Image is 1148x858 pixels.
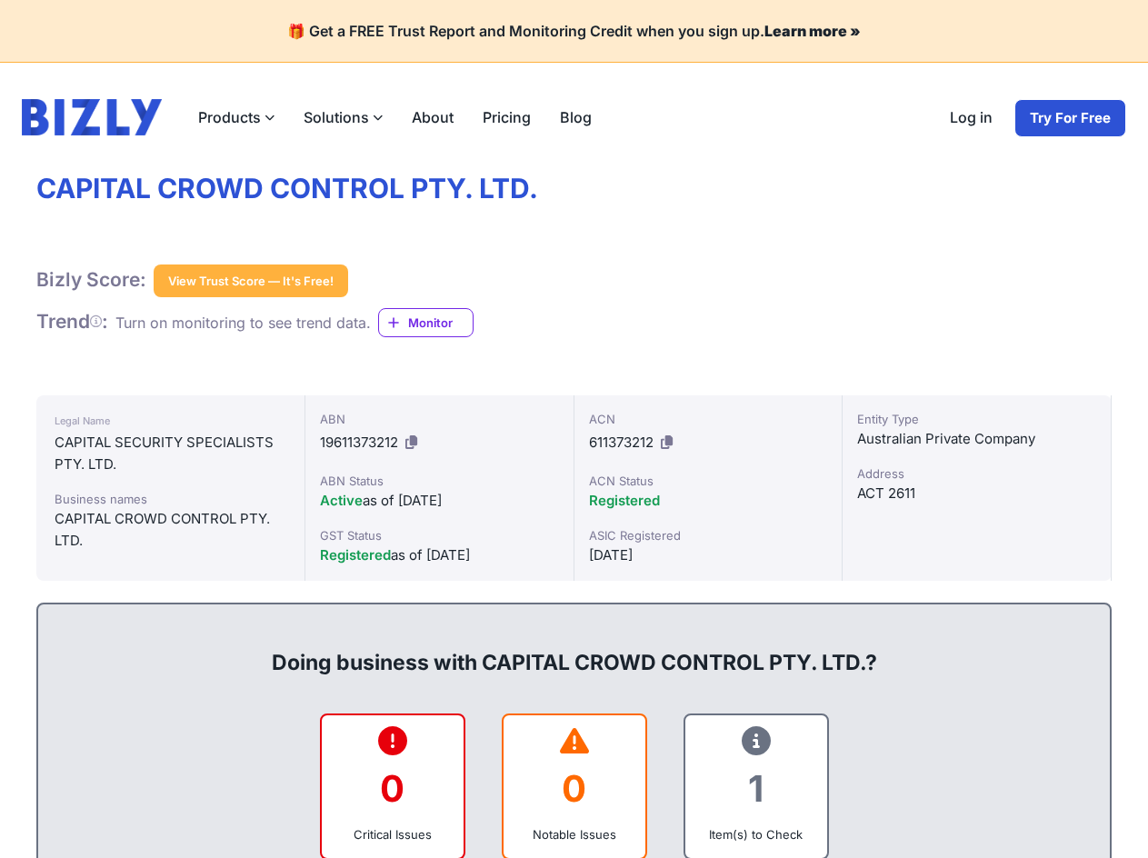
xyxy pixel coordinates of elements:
span: Monitor [408,314,473,332]
div: as of [DATE] [320,544,559,566]
div: as of [DATE] [320,490,559,512]
div: ACN [589,410,828,428]
span: 19611373212 [320,434,398,451]
span: Registered [320,546,391,564]
div: ABN [320,410,559,428]
button: View Trust Score — It's Free! [154,264,348,297]
div: GST Status [320,526,559,544]
a: Learn more » [764,22,861,40]
a: Log in [935,99,1007,137]
span: 611373212 [589,434,654,451]
img: bizly_logo.svg [22,99,162,135]
a: Monitor [378,308,474,337]
div: 1 [700,752,813,825]
a: Pricing [468,99,545,135]
h4: 🎁 Get a FREE Trust Report and Monitoring Credit when you sign up. [22,22,1126,40]
div: Doing business with CAPITAL CROWD CONTROL PTY. LTD.? [56,619,1092,677]
div: CAPITAL CROWD CONTROL PTY. LTD. [55,508,286,552]
div: [DATE] [589,544,828,566]
div: Item(s) to Check [700,825,813,843]
div: ASIC Registered [589,526,828,544]
div: ACT 2611 [857,483,1096,504]
div: ABN Status [320,472,559,490]
h1: CAPITAL CROWD CONTROL PTY. LTD. [36,172,1112,206]
div: Australian Private Company [857,428,1096,450]
div: Legal Name [55,410,286,432]
div: Address [857,464,1096,483]
a: Try For Free [1014,99,1126,137]
a: About [397,99,468,135]
div: Turn on monitoring to see trend data. [115,312,371,334]
span: Active [320,492,363,509]
div: Notable Issues [518,825,631,843]
div: Entity Type [857,410,1096,428]
h1: Bizly Score: [36,268,146,292]
div: Business names [55,490,286,508]
label: Solutions [289,99,397,135]
a: Blog [545,99,606,135]
div: Critical Issues [336,825,449,843]
div: CAPITAL SECURITY SPECIALISTS PTY. LTD. [55,432,286,475]
div: 0 [518,752,631,825]
span: Registered [589,492,660,509]
div: ACN Status [589,472,828,490]
h1: Trend : [36,310,108,334]
div: 0 [336,752,449,825]
label: Products [184,99,289,135]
